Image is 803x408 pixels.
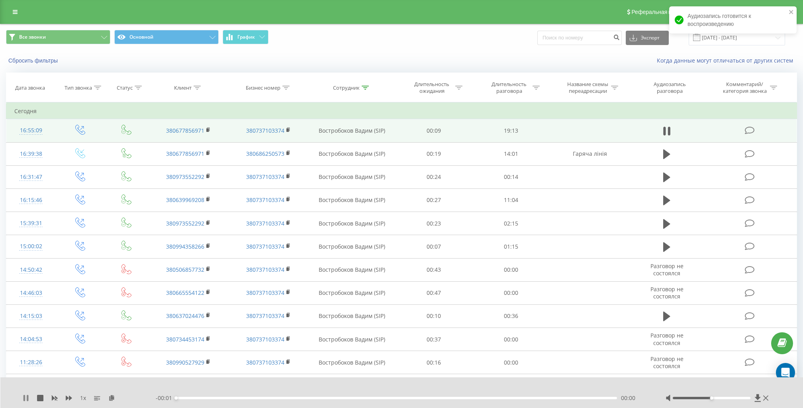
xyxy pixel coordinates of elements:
[14,331,48,347] div: 14:04:53
[166,266,204,273] a: 380506857732
[14,239,48,254] div: 15:00:02
[309,374,395,397] td: Востробоков Вадим (SIP)
[166,220,204,227] a: 380973552292
[309,304,395,328] td: Востробоков Вадим (SIP)
[537,31,622,45] input: Поиск по номеру
[309,142,395,165] td: Востробоков Вадим (SIP)
[650,262,684,277] span: Разговор не состоялся
[156,394,176,402] span: - 00:01
[395,142,472,165] td: 00:19
[14,285,48,301] div: 14:46:03
[246,289,284,296] a: 380737103374
[395,374,472,397] td: 00:43
[246,335,284,343] a: 380737103374
[114,30,219,44] button: Основной
[237,34,255,40] span: График
[472,281,550,304] td: 00:00
[395,188,472,212] td: 00:27
[472,165,550,188] td: 00:14
[472,119,550,142] td: 19:13
[246,84,280,91] div: Бизнес номер
[395,351,472,374] td: 00:16
[776,363,795,382] div: Open Intercom Messenger
[395,258,472,281] td: 00:43
[472,142,550,165] td: 14:01
[166,359,204,366] a: 380990527929
[550,142,630,165] td: Гаряча лінія
[650,355,684,370] span: Разговор не состоялся
[309,281,395,304] td: Востробоков Вадим (SIP)
[472,351,550,374] td: 00:00
[472,374,550,397] td: 00:00
[14,262,48,278] div: 14:50:42
[246,127,284,134] a: 380737103374
[395,165,472,188] td: 00:24
[6,57,62,64] button: Сбросить фильтры
[472,328,550,351] td: 00:00
[246,150,284,157] a: 380686250573
[650,331,684,346] span: Разговор не состоялся
[472,235,550,258] td: 01:15
[621,394,635,402] span: 00:00
[472,304,550,328] td: 00:36
[19,34,46,40] span: Все звонки
[669,6,797,33] div: Аудиозапись готовится к воспроизведению
[644,81,695,94] div: Аудиозапись разговора
[657,57,797,64] a: Когда данные могут отличаться от других систем
[246,173,284,180] a: 380737103374
[6,30,110,44] button: Все звонки
[246,359,284,366] a: 380737103374
[333,84,360,91] div: Сотрудник
[246,312,284,320] a: 380737103374
[721,81,768,94] div: Комментарий/категория звонка
[246,266,284,273] a: 380737103374
[6,103,797,119] td: Сегодня
[14,308,48,324] div: 14:15:03
[395,304,472,328] td: 00:10
[14,355,48,370] div: 11:28:26
[14,123,48,138] div: 16:55:09
[309,165,395,188] td: Востробоков Вадим (SIP)
[710,396,713,400] div: Accessibility label
[395,281,472,304] td: 00:47
[223,30,268,44] button: График
[789,9,794,16] button: close
[309,328,395,351] td: Востробоков Вадим (SIP)
[309,212,395,235] td: Востробоков Вадим (SIP)
[174,396,178,400] div: Accessibility label
[166,173,204,180] a: 380973552292
[395,235,472,258] td: 00:07
[14,146,48,162] div: 16:39:38
[166,150,204,157] a: 380677856971
[15,84,45,91] div: Дата звонка
[14,216,48,231] div: 15:39:31
[246,243,284,250] a: 380737103374
[246,220,284,227] a: 380737103374
[117,84,133,91] div: Статус
[631,9,697,15] span: Реферальная программа
[309,351,395,374] td: Востробоков Вадим (SIP)
[174,84,192,91] div: Клиент
[14,192,48,208] div: 16:15:46
[472,212,550,235] td: 02:15
[65,84,92,91] div: Тип звонка
[80,394,86,402] span: 1 x
[395,328,472,351] td: 00:37
[626,31,669,45] button: Экспорт
[14,169,48,185] div: 16:31:47
[395,119,472,142] td: 00:09
[246,196,284,204] a: 380737103374
[411,81,453,94] div: Длительность ожидания
[166,335,204,343] a: 380734453174
[309,119,395,142] td: Востробоков Вадим (SIP)
[472,188,550,212] td: 11:04
[566,81,609,94] div: Название схемы переадресации
[488,81,531,94] div: Длительность разговора
[309,235,395,258] td: Востробоков Вадим (SIP)
[166,289,204,296] a: 380665554122
[395,212,472,235] td: 00:23
[309,188,395,212] td: Востробоков Вадим (SIP)
[309,258,395,281] td: Востробоков Вадим (SIP)
[650,285,684,300] span: Разговор не состоялся
[166,196,204,204] a: 380639969208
